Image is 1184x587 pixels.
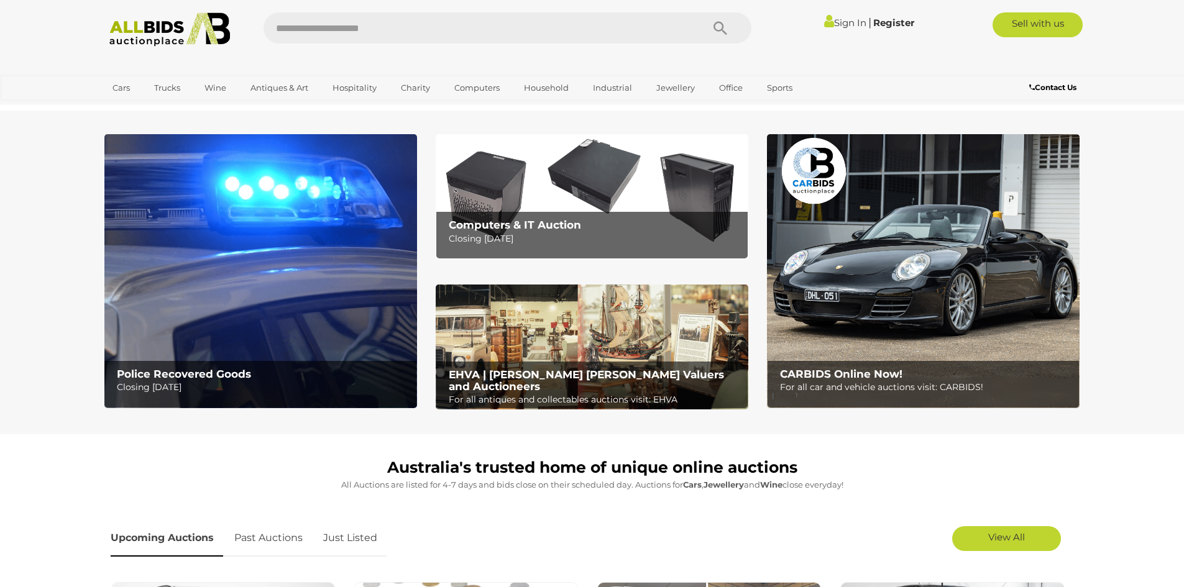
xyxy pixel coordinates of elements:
a: Cars [104,78,138,98]
a: View All [952,526,1061,551]
a: Sell with us [993,12,1083,37]
b: Contact Us [1029,83,1076,92]
b: CARBIDS Online Now! [780,368,902,380]
b: EHVA | [PERSON_NAME] [PERSON_NAME] Valuers and Auctioneers [449,368,724,393]
img: EHVA | Evans Hastings Valuers and Auctioneers [436,284,748,410]
a: Sign In [824,17,866,29]
a: Upcoming Auctions [111,520,223,557]
p: All Auctions are listed for 4-7 days and bids close on their scheduled day. Auctions for , and cl... [111,478,1074,492]
a: Charity [393,78,438,98]
a: [GEOGRAPHIC_DATA] [104,98,209,119]
a: EHVA | Evans Hastings Valuers and Auctioneers EHVA | [PERSON_NAME] [PERSON_NAME] Valuers and Auct... [436,284,748,410]
b: Computers & IT Auction [449,219,581,231]
a: Just Listed [314,520,387,557]
p: Closing [DATE] [449,231,741,247]
p: For all car and vehicle auctions visit: CARBIDS! [780,380,1073,395]
a: Hospitality [324,78,385,98]
a: Computers & IT Auction Computers & IT Auction Closing [DATE] [436,134,748,259]
a: Trucks [146,78,188,98]
span: | [868,16,871,29]
a: Antiques & Art [242,78,316,98]
img: Computers & IT Auction [436,134,748,259]
a: Industrial [585,78,640,98]
img: CARBIDS Online Now! [767,134,1080,408]
strong: Jewellery [704,480,744,489]
a: Wine [196,78,234,98]
img: Police Recovered Goods [104,134,417,408]
a: Past Auctions [225,520,312,557]
a: Office [711,78,751,98]
p: Closing [DATE] [117,380,410,395]
a: Contact Us [1029,81,1080,94]
span: View All [988,531,1025,543]
a: Computers [446,78,508,98]
a: Sports [759,78,801,98]
strong: Cars [683,480,702,489]
strong: Wine [760,480,782,489]
p: For all antiques and collectables auctions visit: EHVA [449,392,741,407]
a: Police Recovered Goods Police Recovered Goods Closing [DATE] [104,134,417,408]
b: Police Recovered Goods [117,368,251,380]
a: Register [873,17,914,29]
a: Household [516,78,577,98]
a: Jewellery [648,78,703,98]
a: CARBIDS Online Now! CARBIDS Online Now! For all car and vehicle auctions visit: CARBIDS! [767,134,1080,408]
img: Allbids.com.au [103,12,237,47]
button: Search [689,12,751,43]
h1: Australia's trusted home of unique online auctions [111,459,1074,476]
